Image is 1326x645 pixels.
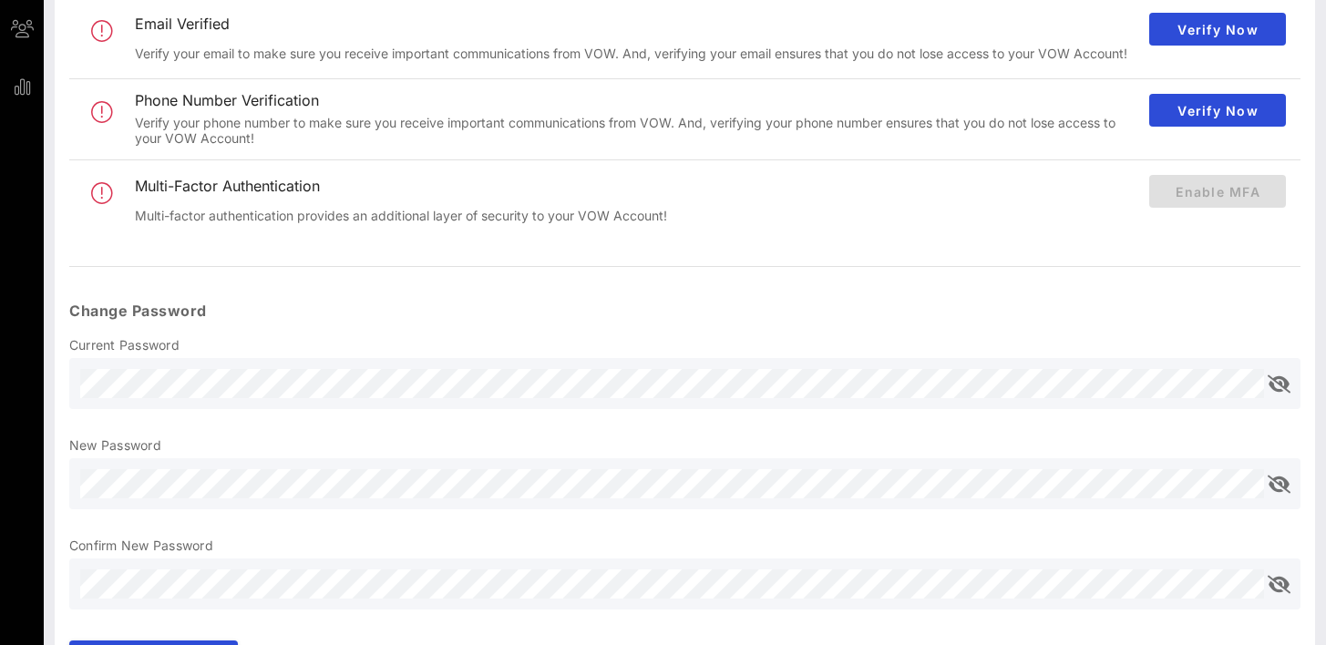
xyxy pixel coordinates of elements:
div: Verify your email to make sure you receive important communications from VOW. And, verifying your... [135,46,1135,62]
span: Verify Now [1164,103,1271,118]
button: Verify Now [1149,94,1286,127]
div: Email Verified [135,15,1135,33]
p: Confirm New Password [69,537,1300,555]
div: Change Password [55,285,1300,336]
p: Current Password [69,336,1300,354]
div: Phone Number Verification [135,92,1135,109]
p: New Password [69,436,1300,455]
div: Multi-factor authentication provides an additional layer of security to your VOW Account! [135,209,1135,224]
button: append icon [1268,576,1290,594]
span: Verify Now [1164,22,1271,37]
button: append icon [1268,476,1290,494]
div: Multi-Factor Authentication [135,178,1135,195]
button: Verify Now [1149,13,1286,46]
button: append icon [1268,375,1290,394]
div: Verify your phone number to make sure you receive important communications from VOW. And, verifyi... [135,116,1135,147]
